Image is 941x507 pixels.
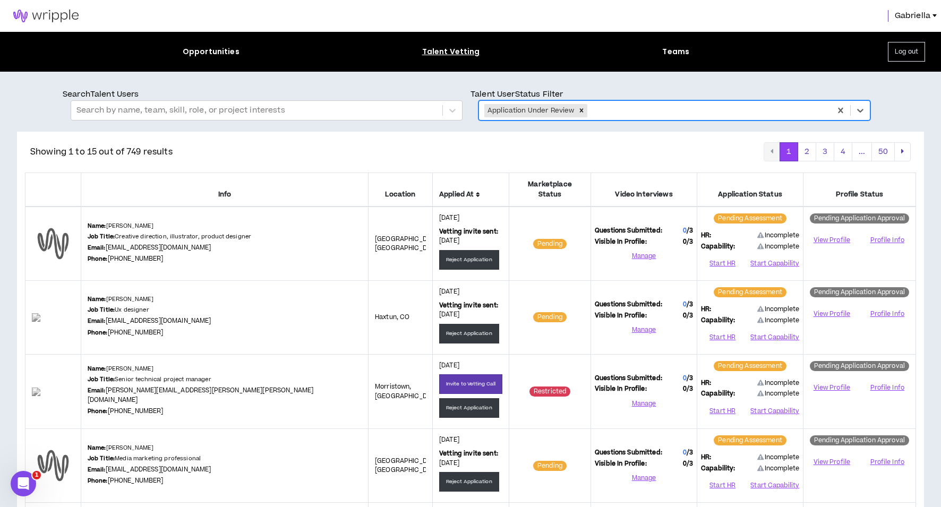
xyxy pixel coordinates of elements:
[807,231,856,250] a: View Profile
[595,226,662,236] span: Questions Submitted:
[701,403,744,419] button: Start HR
[108,328,164,337] a: [PHONE_NUMBER]
[595,396,693,411] button: Manage
[88,329,108,337] b: Phone:
[714,435,786,445] sup: Pending Assessment
[439,236,502,246] p: [DATE]
[88,222,106,230] b: Name:
[106,243,211,252] a: [EMAIL_ADDRESS][DOMAIN_NAME]
[509,173,591,207] th: Marketplace Status
[591,173,697,207] th: Video Interviews
[88,386,106,394] b: Email:
[88,386,313,405] a: [PERSON_NAME][EMAIL_ADDRESS][PERSON_NAME][PERSON_NAME][DOMAIN_NAME]
[88,444,106,452] b: Name:
[88,306,149,314] p: Ux designer
[810,287,909,297] sup: Pending Application Approval
[714,287,786,297] sup: Pending Assessment
[687,226,693,235] span: / 3
[701,389,735,399] span: Capability:
[871,142,895,161] button: 50
[701,305,711,314] span: HR:
[439,324,499,343] button: Reject Application
[683,448,687,457] span: 0
[757,379,800,388] span: Incomplete
[683,311,693,321] span: 0
[88,255,108,263] b: Phone:
[683,459,693,469] span: 0
[757,464,800,473] span: Incomplete
[88,466,106,474] b: Email:
[683,374,687,383] span: 0
[687,459,693,468] span: / 3
[852,142,872,161] button: ...
[88,365,154,373] p: [PERSON_NAME]
[714,361,786,371] sup: Pending Assessment
[757,231,800,240] span: Incomplete
[595,237,647,247] span: Visible In Profile:
[32,471,41,479] span: 1
[687,374,693,383] span: / 3
[439,435,502,445] p: [DATE]
[701,242,735,252] span: Capability:
[106,316,211,325] a: [EMAIL_ADDRESS][DOMAIN_NAME]
[533,461,567,471] sup: Pending
[687,384,693,393] span: / 3
[798,142,816,161] button: 2
[439,190,502,200] span: Applied At
[439,472,499,492] button: Reject Application
[683,226,687,235] span: 0
[32,388,74,396] img: V1tSog8hZgpej7dMP76O3gsyrz8skS71zcSZDgge.png
[888,42,925,62] button: Log out
[863,306,912,322] button: Profile Info
[863,233,912,248] button: Profile Info
[88,365,106,373] b: Name:
[810,213,909,224] sup: Pending Application Approval
[834,142,852,161] button: 4
[895,10,930,22] span: Gabriella
[88,233,115,240] b: Job Title:
[750,255,799,271] button: Start Capability
[595,248,693,264] button: Manage
[439,398,499,418] button: Reject Application
[439,213,502,223] p: [DATE]
[439,227,502,237] p: Vetting invite sent:
[439,250,499,270] button: Reject Application
[595,384,647,394] span: Visible In Profile:
[88,295,154,304] p: [PERSON_NAME]
[807,305,856,323] a: View Profile
[595,448,662,458] span: Questions Submitted:
[701,316,735,325] span: Capability:
[807,379,856,397] a: View Profile
[439,374,502,394] button: Invite to Vetting Call
[701,255,744,271] button: Start HR
[701,478,744,494] button: Start HR
[88,444,154,452] p: [PERSON_NAME]
[533,239,567,249] sup: Pending
[375,313,409,322] span: Haxtun , CO
[714,213,786,224] sup: Pending Assessment
[88,477,108,485] b: Phone:
[375,382,440,401] span: Morristown , [GEOGRAPHIC_DATA]
[757,453,800,462] span: Incomplete
[88,375,115,383] b: Job Title:
[439,287,502,297] p: [DATE]
[88,222,154,230] p: [PERSON_NAME]
[683,384,693,394] span: 0
[108,476,164,485] a: [PHONE_NUMBER]
[701,453,711,462] span: HR:
[595,322,693,338] button: Manage
[88,454,115,462] b: Job Title:
[108,254,164,263] a: [PHONE_NUMBER]
[32,444,74,487] img: default-user-profile.png
[88,306,115,314] b: Job Title:
[662,46,689,57] div: Teams
[439,459,502,468] p: [DATE]
[576,104,587,117] div: Remove Application Under Review
[810,361,909,371] sup: Pending Application Approval
[88,375,211,384] p: Senior technical project manager
[810,435,909,445] sup: Pending Application Approval
[687,311,693,320] span: / 3
[863,454,912,470] button: Profile Info
[484,104,576,117] div: Application Under Review
[30,145,173,158] p: Showing 1 to 15 out of 749 results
